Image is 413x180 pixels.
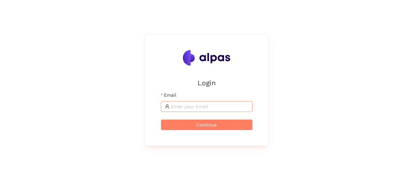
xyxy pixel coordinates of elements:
input: Email [171,103,248,110]
span: Continue [196,121,217,128]
span: user [165,104,169,109]
label: Email [161,91,176,99]
button: Continue [161,120,252,130]
img: Alpas.ai Logo [183,50,230,66]
h2: Login [161,77,252,88]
